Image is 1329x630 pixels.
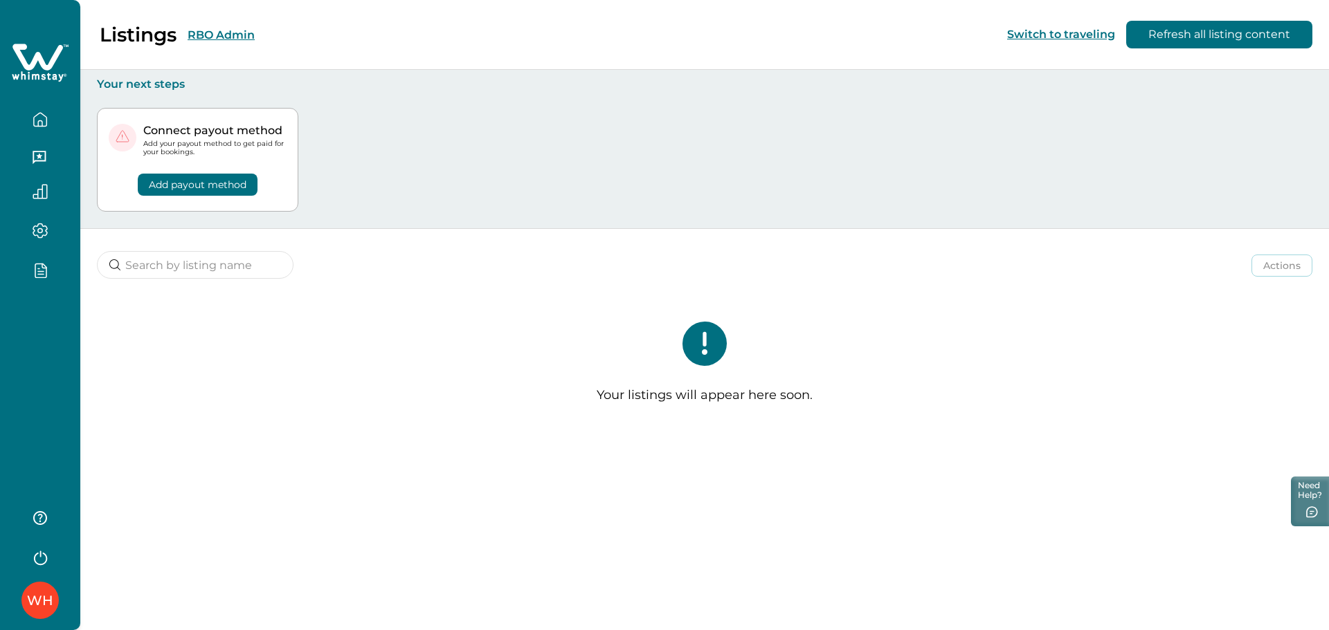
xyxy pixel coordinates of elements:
[27,584,53,617] div: Whimstay Host
[100,23,177,46] p: Listings
[143,124,287,138] p: Connect payout method
[143,140,287,156] p: Add your payout method to get paid for your bookings.
[138,174,257,196] button: Add payout method
[1007,28,1115,41] button: Switch to traveling
[97,251,293,279] input: Search by listing name
[188,28,255,41] button: RBO Admin
[97,77,1312,91] p: Your next steps
[1251,254,1312,277] button: Actions
[597,388,813,403] p: Your listings will appear here soon.
[1126,21,1312,48] button: Refresh all listing content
